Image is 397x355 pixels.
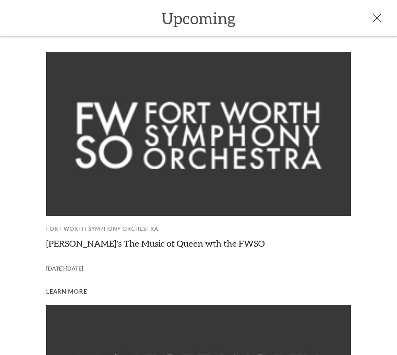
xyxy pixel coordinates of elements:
[46,287,87,297] a: Learn More
[46,259,351,278] p: [DATE]-[DATE]
[46,52,351,216] img: fwso_grey_mega-nav-individual-block_279x150.jpg
[46,220,351,237] p: Fort Worth Symphony Orchestra
[46,238,265,249] a: [PERSON_NAME]'s The Music of Queen wth the FWSO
